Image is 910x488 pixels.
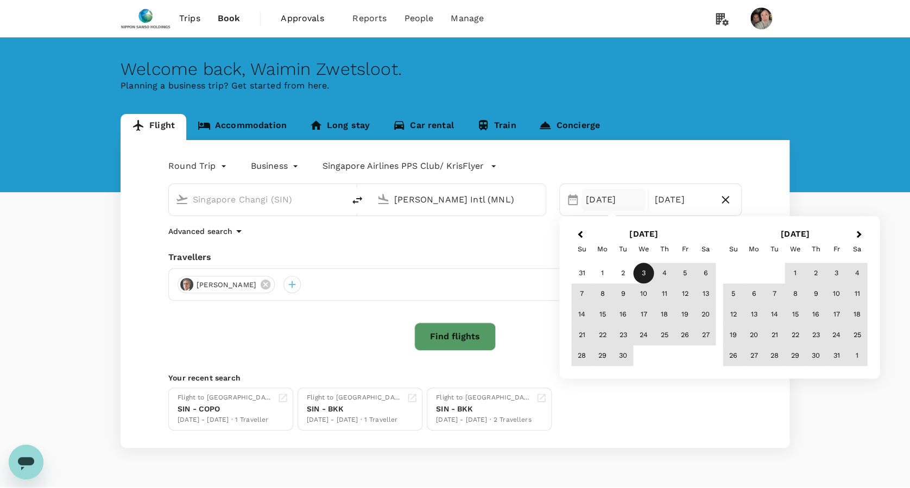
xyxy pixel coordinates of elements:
div: Choose Saturday, September 27th, 2025 [696,325,716,346]
p: Singapore Airlines PPS Club/ KrisFlyer [323,160,484,173]
div: [DATE] [650,189,715,211]
span: People [404,12,433,25]
div: Choose Sunday, October 19th, 2025 [723,325,743,346]
div: Choose Sunday, October 12th, 2025 [723,305,743,325]
iframe: Button to launch messaging window [9,445,43,479]
a: Long stay [298,114,381,140]
div: Choose Tuesday, October 28th, 2025 [764,346,785,366]
span: Approvals [281,12,335,25]
img: avatar-67845fc166983.png [180,278,193,291]
div: Choose Thursday, October 23rd, 2025 [805,325,826,346]
div: SIN - COPO [178,403,273,415]
div: Choose Thursday, October 2nd, 2025 [805,263,826,284]
div: Choose Sunday, September 21st, 2025 [572,325,592,346]
div: Thursday [805,239,826,259]
div: Choose Thursday, September 25th, 2025 [654,325,675,346]
div: Choose Wednesday, September 10th, 2025 [634,284,654,305]
div: Choose Monday, September 15th, 2025 [592,305,613,325]
button: Advanced search [168,225,245,238]
div: [DATE] - [DATE] · 1 Traveller [307,415,402,426]
h2: [DATE] [719,229,871,239]
a: Flight [121,114,186,140]
div: Choose Saturday, October 4th, 2025 [846,263,867,284]
div: Choose Thursday, September 18th, 2025 [654,305,675,325]
div: Choose Saturday, September 13th, 2025 [696,284,716,305]
div: Sunday [723,239,743,259]
button: Previous Month [570,226,587,244]
div: Wednesday [785,239,805,259]
div: Choose Tuesday, September 2nd, 2025 [613,263,634,284]
span: Trips [179,12,200,25]
div: Month October, 2025 [723,263,867,366]
div: Choose Tuesday, September 9th, 2025 [613,284,634,305]
div: Choose Friday, September 19th, 2025 [675,305,696,325]
div: Choose Saturday, September 20th, 2025 [696,305,716,325]
a: Train [465,114,528,140]
div: [DATE] - [DATE] · 1 Traveller [178,415,273,426]
div: Choose Monday, October 20th, 2025 [743,325,764,346]
div: Choose Friday, October 17th, 2025 [826,305,846,325]
div: Choose Monday, September 22nd, 2025 [592,325,613,346]
div: Wednesday [634,239,654,259]
span: Manage [451,12,484,25]
div: Choose Tuesday, October 21st, 2025 [764,325,785,346]
div: Choose Wednesday, October 22nd, 2025 [785,325,805,346]
div: Choose Monday, October 27th, 2025 [743,346,764,366]
div: Round Trip [168,157,229,175]
h2: [DATE] [568,229,719,239]
div: Choose Monday, September 8th, 2025 [592,284,613,305]
div: Choose Monday, September 29th, 2025 [592,346,613,366]
div: Choose Thursday, September 4th, 2025 [654,263,675,284]
div: SIN - BKK [307,403,402,415]
a: Car rental [381,114,465,140]
div: [PERSON_NAME] [178,276,275,293]
div: Choose Thursday, October 9th, 2025 [805,284,826,305]
div: Tuesday [764,239,785,259]
div: Choose Friday, October 24th, 2025 [826,325,846,346]
div: Choose Sunday, August 31st, 2025 [572,263,592,284]
div: Month September, 2025 [572,263,716,366]
div: [DATE] [582,189,646,211]
span: [PERSON_NAME] [190,280,263,290]
div: Choose Thursday, September 11th, 2025 [654,284,675,305]
div: Flight to [GEOGRAPHIC_DATA] [307,392,402,403]
button: delete [344,187,370,213]
div: Choose Friday, September 5th, 2025 [675,263,696,284]
span: Reports [352,12,387,25]
div: Choose Monday, October 13th, 2025 [743,305,764,325]
div: Choose Tuesday, September 16th, 2025 [613,305,634,325]
div: Choose Friday, September 26th, 2025 [675,325,696,346]
button: Open [538,198,540,200]
div: Flight to [GEOGRAPHIC_DATA] [436,392,532,403]
div: Choose Wednesday, October 1st, 2025 [785,263,805,284]
div: Choose Friday, October 31st, 2025 [826,346,846,366]
div: Choose Wednesday, October 15th, 2025 [785,305,805,325]
div: Choose Wednesday, September 24th, 2025 [634,325,654,346]
div: Welcome back , Waimin Zwetsloot . [121,59,789,79]
div: Choose Monday, September 1st, 2025 [592,263,613,284]
div: Choose Sunday, September 7th, 2025 [572,284,592,305]
p: Planning a business trip? Get started from here. [121,79,789,92]
div: Choose Tuesday, September 30th, 2025 [613,346,634,366]
a: Accommodation [186,114,298,140]
div: Flight to [GEOGRAPHIC_DATA] [178,392,273,403]
div: Friday [675,239,696,259]
div: Saturday [846,239,867,259]
a: Concierge [527,114,611,140]
img: Nippon Sanso Holdings Singapore Pte Ltd [121,7,170,30]
button: Find flights [414,322,496,351]
div: Choose Friday, September 12th, 2025 [675,284,696,305]
div: Choose Sunday, October 26th, 2025 [723,346,743,366]
div: Choose Wednesday, September 17th, 2025 [634,305,654,325]
div: Choose Tuesday, September 23rd, 2025 [613,325,634,346]
div: Choose Sunday, September 14th, 2025 [572,305,592,325]
div: Choose Friday, October 3rd, 2025 [826,263,846,284]
div: Thursday [654,239,675,259]
div: Choose Saturday, October 11th, 2025 [846,284,867,305]
div: Travellers [168,251,742,264]
div: Choose Saturday, October 18th, 2025 [846,305,867,325]
input: Depart from [193,191,321,208]
div: Choose Sunday, October 5th, 2025 [723,284,743,305]
div: Choose Tuesday, October 14th, 2025 [764,305,785,325]
div: Business [251,157,301,175]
